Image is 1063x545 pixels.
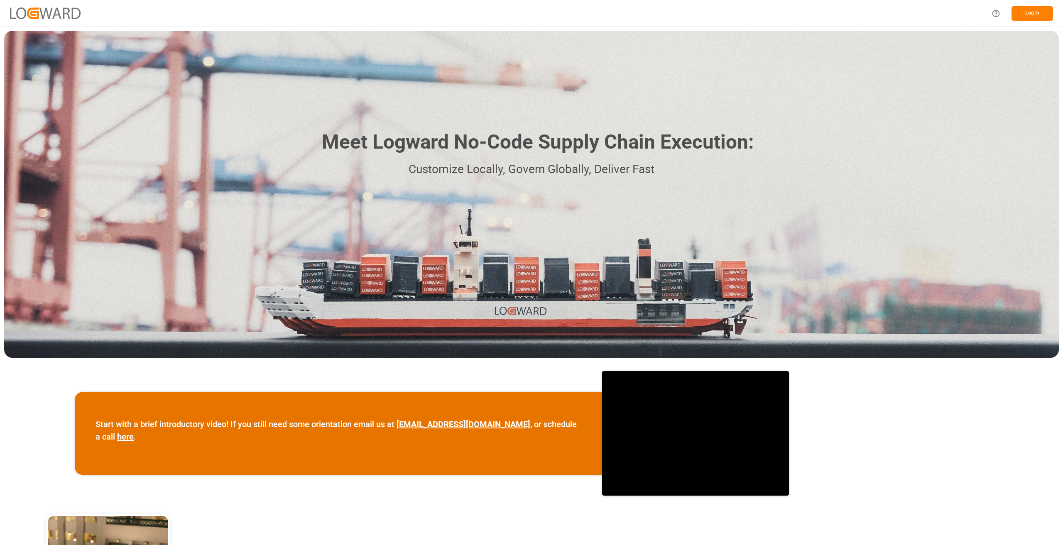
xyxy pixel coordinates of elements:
[10,7,81,19] img: Logward_new_orange.png
[96,418,581,443] p: Start with a brief introductory video! If you still need some orientation email us at , or schedu...
[322,127,754,157] h1: Meet Logward No-Code Supply Chain Execution:
[397,419,530,429] a: [EMAIL_ADDRESS][DOMAIN_NAME]
[987,4,1005,23] button: Help Center
[309,160,754,179] p: Customize Locally, Govern Globally, Deliver Fast
[1012,6,1053,21] button: Log In
[117,432,134,442] a: here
